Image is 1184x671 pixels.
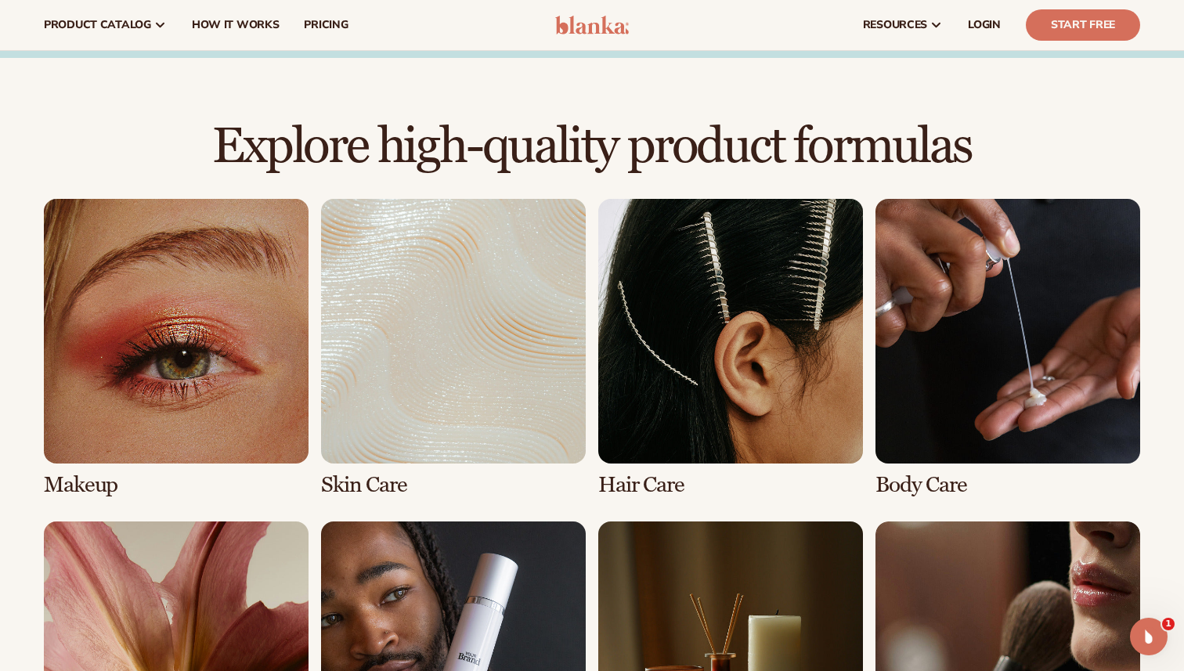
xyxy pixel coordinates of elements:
h3: Body Care [875,473,1140,497]
h2: Explore high-quality product formulas [44,121,1140,173]
span: How It Works [192,19,280,31]
a: Start Free [1026,9,1140,41]
span: resources [863,19,927,31]
h3: Hair Care [598,473,863,497]
div: 2 / 8 [321,199,586,497]
span: product catalog [44,19,151,31]
div: 3 / 8 [598,199,863,497]
img: logo [555,16,630,34]
h3: Makeup [44,473,309,497]
span: pricing [304,19,348,31]
div: 1 / 8 [44,199,309,497]
div: 4 / 8 [875,199,1140,497]
h3: Skin Care [321,473,586,497]
span: LOGIN [968,19,1001,31]
span: 1 [1162,618,1175,630]
iframe: Intercom live chat [1130,618,1168,655]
